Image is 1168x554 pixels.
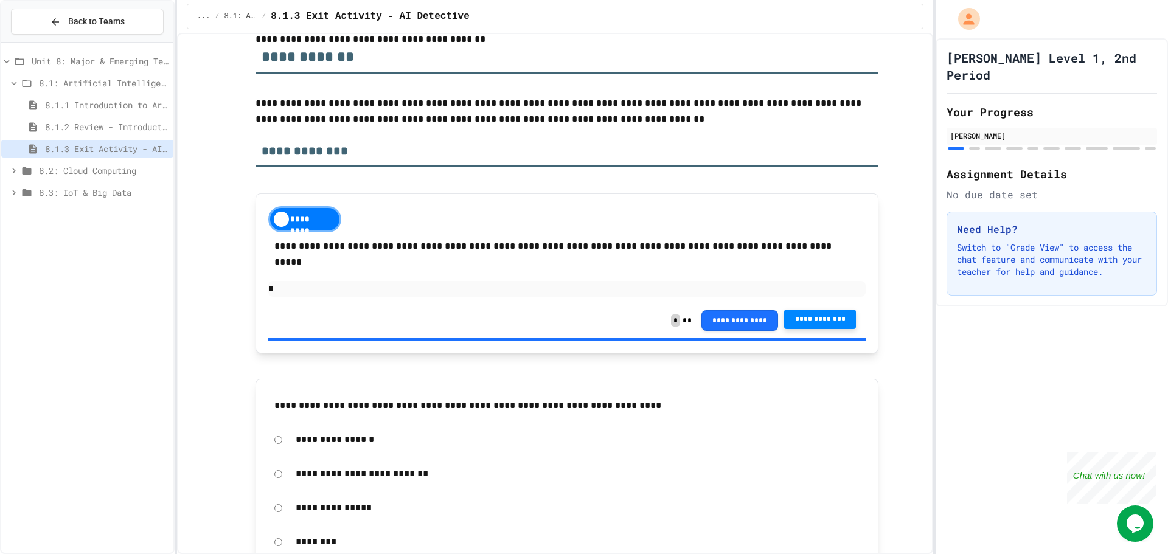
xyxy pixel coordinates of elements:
span: 8.1: Artificial Intelligence Basics [224,12,257,21]
span: / [215,12,219,21]
span: Back to Teams [68,15,125,28]
h1: [PERSON_NAME] Level 1, 2nd Period [947,49,1157,83]
span: 8.1.1 Introduction to Artificial Intelligence [45,99,169,111]
span: / [262,12,266,21]
div: No due date set [947,187,1157,202]
div: [PERSON_NAME] [950,130,1153,141]
span: ... [197,12,210,21]
span: 8.1.3 Exit Activity - AI Detective [45,142,169,155]
span: 8.3: IoT & Big Data [39,186,169,199]
span: 8.1: Artificial Intelligence Basics [39,77,169,89]
h2: Your Progress [947,103,1157,120]
span: 8.1.3 Exit Activity - AI Detective [271,9,469,24]
div: My Account [945,5,983,33]
span: 8.2: Cloud Computing [39,164,169,177]
span: 8.1.2 Review - Introduction to Artificial Intelligence [45,120,169,133]
span: Unit 8: Major & Emerging Technologies [32,55,169,68]
p: Switch to "Grade View" to access the chat feature and communicate with your teacher for help and ... [957,241,1147,278]
h2: Assignment Details [947,165,1157,182]
h3: Need Help? [957,222,1147,237]
iframe: chat widget [1117,505,1156,542]
iframe: chat widget [1067,452,1156,504]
